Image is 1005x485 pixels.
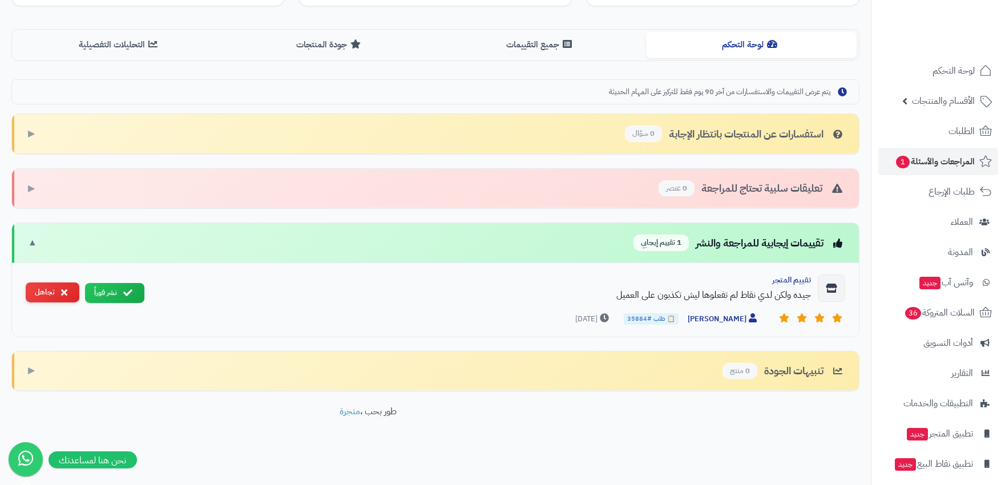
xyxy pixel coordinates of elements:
[907,428,928,440] span: جديد
[878,390,998,417] a: التطبيقات والخدمات
[933,63,975,79] span: لوحة التحكم
[918,274,973,290] span: وآتس آب
[609,87,830,98] span: يتم عرض التقييمات والاستفسارات من آخر 90 يوم فقط للتركيز على المهام الحديثة
[878,57,998,84] a: لوحة التحكم
[878,299,998,326] a: السلات المتروكة36
[878,450,998,478] a: تطبيق نقاط البيعجديد
[154,274,811,286] div: تقييم المتجر
[878,329,998,357] a: أدوات التسويق
[912,93,975,109] span: الأقسام والمنتجات
[723,363,845,379] div: تنبيهات الجودة
[895,153,975,169] span: المراجعات والأسئلة
[28,236,37,249] span: ▼
[929,184,975,200] span: طلبات الإرجاع
[951,214,973,230] span: العملاء
[949,123,975,139] span: الطلبات
[905,307,921,320] span: 36
[951,365,973,381] span: التقارير
[919,277,941,289] span: جديد
[633,235,845,251] div: تقييمات إيجابية للمراجعة والنشر
[895,458,916,471] span: جديد
[154,288,811,302] div: جيده ولكن لدي نقاط لم تفعلوها ليش تكذبون على العميل
[878,178,998,205] a: طلبات الإرجاع
[878,359,998,387] a: التقارير
[85,283,144,303] button: نشر فوراً
[646,32,857,58] button: لوحة التحكم
[28,127,35,140] span: ▶
[26,282,79,302] button: تجاهل
[28,364,35,377] span: ▶
[878,208,998,236] a: العملاء
[906,426,973,442] span: تطبيق المتجر
[340,405,361,418] a: متجرة
[625,126,845,142] div: استفسارات عن المنتجات بانتظار الإجابة
[624,313,679,325] span: 📋 طلب #35884
[896,156,910,168] span: 1
[28,182,35,195] span: ▶
[14,32,225,58] button: التحليلات التفصيلية
[633,235,689,251] span: 1 تقييم إيجابي
[894,456,973,472] span: تطبيق نقاط البيع
[723,363,757,379] span: 0 منتج
[878,148,998,175] a: المراجعات والأسئلة1
[927,32,994,56] img: logo-2.png
[878,269,998,296] a: وآتس آبجديد
[878,239,998,266] a: المدونة
[903,395,973,411] span: التطبيقات والخدمات
[904,305,975,321] span: السلات المتروكة
[435,32,646,58] button: جميع التقييمات
[948,244,973,260] span: المدونة
[688,313,760,325] span: [PERSON_NAME]
[659,180,845,197] div: تعليقات سلبية تحتاج للمراجعة
[575,313,612,325] span: [DATE]
[225,32,435,58] button: جودة المنتجات
[659,180,695,197] span: 0 عنصر
[625,126,662,142] span: 0 سؤال
[923,335,973,351] span: أدوات التسويق
[878,118,998,145] a: الطلبات
[878,420,998,447] a: تطبيق المتجرجديد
